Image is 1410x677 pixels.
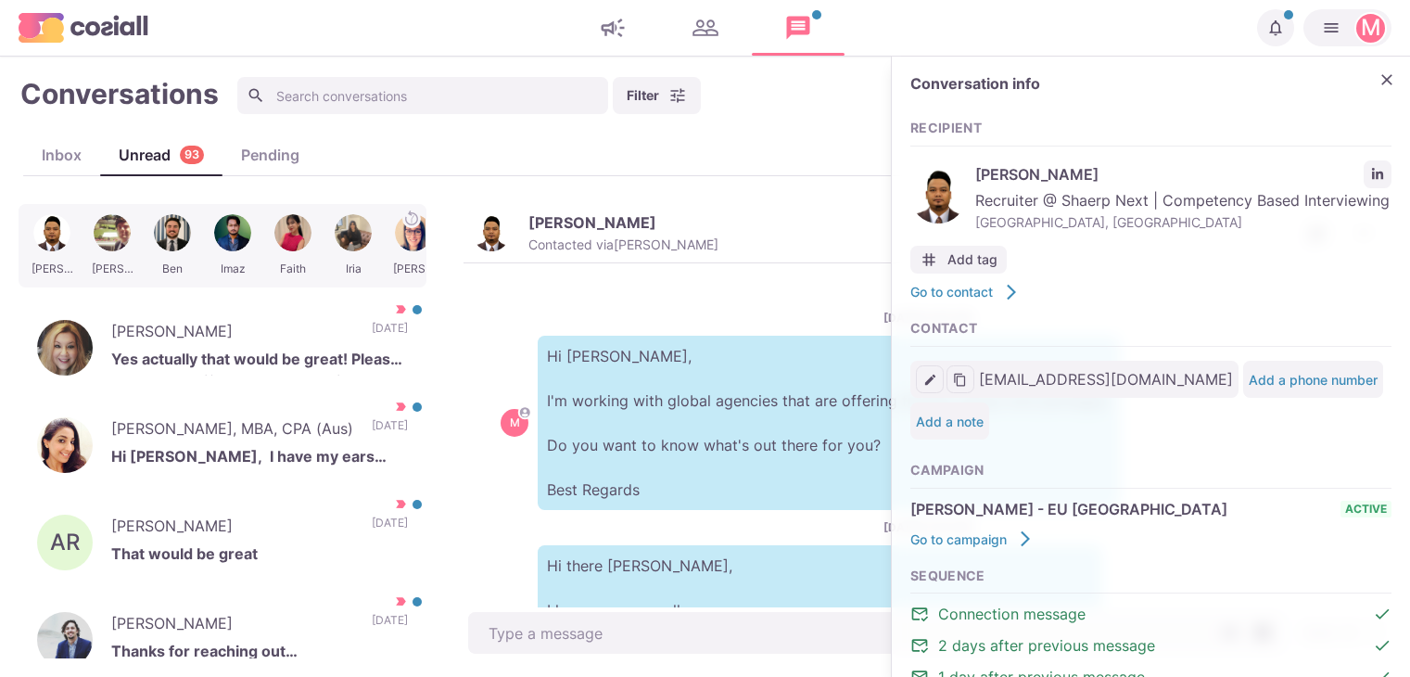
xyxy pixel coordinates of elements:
[111,515,353,543] p: [PERSON_NAME]
[37,320,93,376] img: Debi M.
[910,75,1364,93] h2: Conversation info
[1249,372,1378,388] button: Add a phone number
[528,213,656,232] p: [PERSON_NAME]
[910,568,1391,584] h3: Sequence
[538,336,1120,510] p: Hi [PERSON_NAME], I'm working with global agencies that are offering flexible setups and packages...
[979,368,1233,390] span: [EMAIL_ADDRESS][DOMAIN_NAME]
[910,246,1007,274] button: Add tag
[975,163,1354,185] span: [PERSON_NAME]
[1257,9,1294,46] button: Notifications
[938,634,1155,657] span: 2 days after previous message
[20,77,219,110] h1: Conversations
[910,498,1227,520] span: [PERSON_NAME] - EU [GEOGRAPHIC_DATA]
[1373,66,1401,94] button: Close
[975,189,1391,211] span: Recruiter @ Shaerp Next | Competency Based Interviewing
[111,320,353,348] p: [PERSON_NAME]
[237,77,608,114] input: Search conversations
[1361,17,1381,39] div: Martin
[372,612,408,640] p: [DATE]
[883,310,972,326] p: [DATE] 9:05 AM
[184,147,199,164] p: 93
[37,417,93,473] img: Anjali Chandel, MBA, CPA (Aus)
[1303,9,1391,46] button: Martin
[910,283,1021,301] a: Go to contact
[372,320,408,348] p: [DATE]
[1364,160,1391,188] a: LinkedIn profile link
[222,144,318,166] div: Pending
[111,348,408,376] p: Yes actually that would be great! Please let me know if you have some time [DATE] or [DATE] to speak
[910,530,1035,548] a: Go to campaign
[111,543,408,570] p: That would be great
[975,212,1391,232] span: [GEOGRAPHIC_DATA], [GEOGRAPHIC_DATA]
[910,168,966,224] img: Jake Limbo
[473,213,718,253] button: Jake Limbo[PERSON_NAME]Contacted via[PERSON_NAME]
[372,417,408,445] p: [DATE]
[520,407,530,417] svg: avatar
[910,321,1391,337] h3: Contact
[916,365,944,393] button: Edit
[111,417,353,445] p: [PERSON_NAME], MBA, CPA (Aus)
[19,13,148,42] img: logo
[910,463,1391,479] h3: Campaign
[37,612,93,668] img: Marcus Carrasco
[372,515,408,543] p: [DATE]
[510,417,520,428] div: Martin
[111,640,408,668] p: Thanks for reaching out [PERSON_NAME]. Things have been hectic over here!
[100,144,222,166] div: Unread
[938,603,1086,625] span: Connection message
[23,144,100,166] div: Inbox
[916,414,984,429] button: Add a note
[528,236,718,253] p: Contacted via [PERSON_NAME]
[50,531,80,554] div: Azeez Rehman
[111,612,353,640] p: [PERSON_NAME]
[613,77,701,114] button: Filter
[946,365,974,393] button: Copy
[473,214,510,251] img: Jake Limbo
[883,519,972,536] p: [DATE] 9:50 AM
[910,121,1391,136] h3: Recipient
[1340,501,1391,517] span: active
[111,445,408,473] p: Hi [PERSON_NAME], I have my ears open - would love to hear what you have in pipeline Regards [PER...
